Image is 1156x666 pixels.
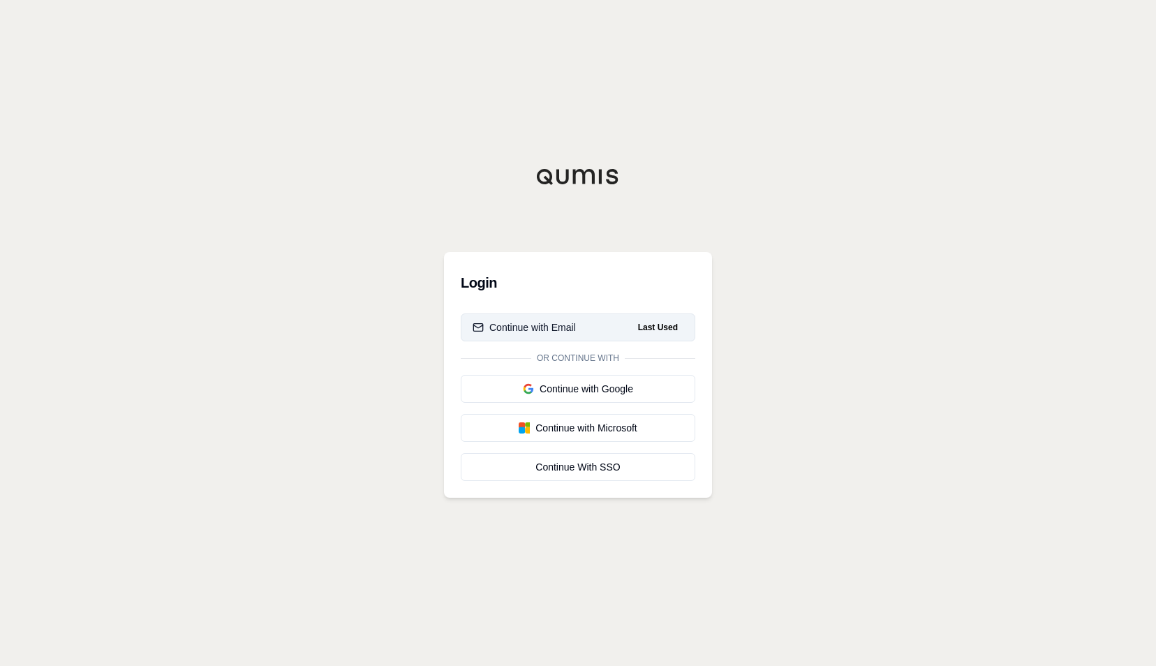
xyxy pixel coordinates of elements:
span: Last Used [632,319,683,336]
div: Continue with Email [473,320,576,334]
h3: Login [461,269,695,297]
button: Continue with Microsoft [461,414,695,442]
div: Continue with Microsoft [473,421,683,435]
a: Continue With SSO [461,453,695,481]
div: Continue With SSO [473,460,683,474]
span: Or continue with [531,353,625,364]
button: Continue with EmailLast Used [461,313,695,341]
div: Continue with Google [473,382,683,396]
button: Continue with Google [461,375,695,403]
img: Qumis [536,168,620,185]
